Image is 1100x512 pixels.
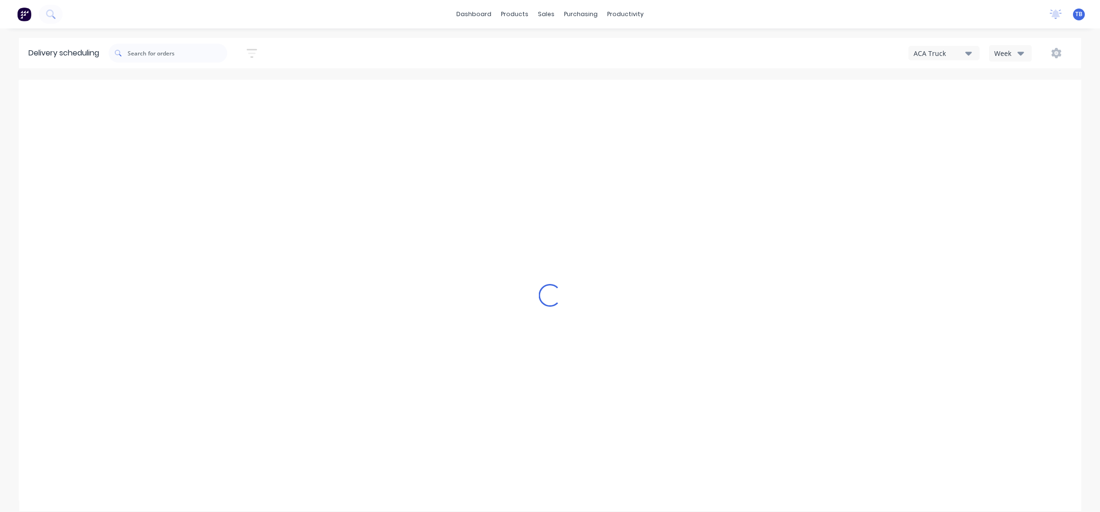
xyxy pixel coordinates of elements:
[128,44,227,63] input: Search for orders
[452,7,496,21] a: dashboard
[17,7,31,21] img: Factory
[496,7,533,21] div: products
[989,45,1032,62] button: Week
[602,7,648,21] div: productivity
[559,7,602,21] div: purchasing
[533,7,559,21] div: sales
[908,46,980,60] button: ACA Truck
[19,38,109,68] div: Delivery scheduling
[1075,10,1082,18] span: TB
[994,48,1022,58] div: Week
[914,48,965,58] div: ACA Truck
